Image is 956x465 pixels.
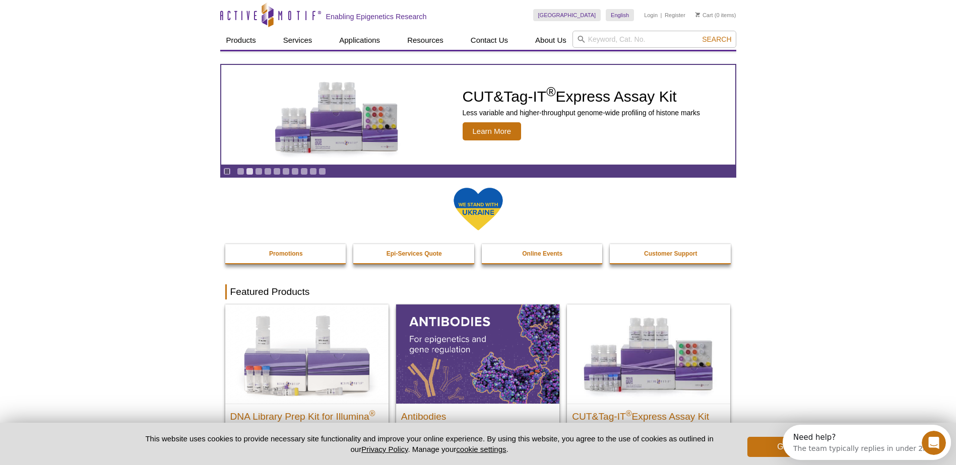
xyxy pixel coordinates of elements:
[702,35,731,43] span: Search
[396,304,559,403] img: All Antibodies
[300,168,308,175] a: Go to slide 8
[482,244,604,263] a: Online Events
[333,31,386,50] a: Applications
[225,304,389,403] img: DNA Library Prep Kit for Illumina
[221,65,735,165] article: CUT&Tag-IT Express Assay Kit
[572,31,736,48] input: Keyword, Cat. No.
[922,431,946,455] iframe: Intercom live chat
[465,31,514,50] a: Contact Us
[695,12,713,19] a: Cart
[361,445,408,453] a: Privacy Policy
[269,250,303,257] strong: Promotions
[401,407,554,422] h2: Antibodies
[11,17,147,27] div: The team typically replies in under 2m
[606,9,634,21] a: English
[253,59,420,170] img: CUT&Tag-IT Express Assay Kit
[282,168,290,175] a: Go to slide 6
[401,31,450,50] a: Resources
[610,244,732,263] a: Customer Support
[11,9,147,17] div: Need help?
[522,250,562,257] strong: Online Events
[626,409,632,417] sup: ®
[230,407,384,422] h2: DNA Library Prep Kit for Illumina
[277,31,318,50] a: Services
[264,168,272,175] a: Go to slide 4
[665,12,685,19] a: Register
[695,12,700,17] img: Your Cart
[453,187,503,231] img: We Stand With Ukraine
[699,35,734,44] button: Search
[4,4,177,32] div: Open Intercom Messenger
[529,31,572,50] a: About Us
[326,12,427,21] h2: Enabling Epigenetics Research
[567,304,730,403] img: CUT&Tag-IT® Express Assay Kit
[246,168,253,175] a: Go to slide 2
[225,284,731,299] h2: Featured Products
[463,108,700,117] p: Less variable and higher-throughput genome-wide profiling of histone marks
[533,9,601,21] a: [GEOGRAPHIC_DATA]
[291,168,299,175] a: Go to slide 7
[567,304,730,457] a: CUT&Tag-IT® Express Assay Kit CUT&Tag-IT®Express Assay Kit Less variable and higher-throughput ge...
[309,168,317,175] a: Go to slide 9
[387,250,442,257] strong: Epi-Services Quote
[783,425,951,460] iframe: Intercom live chat discovery launcher
[369,409,375,417] sup: ®
[128,433,731,454] p: This website uses cookies to provide necessary site functionality and improve your online experie...
[396,304,559,457] a: All Antibodies Antibodies Application-tested antibodies for ChIP, CUT&Tag, and CUT&RUN.
[221,65,735,165] a: CUT&Tag-IT Express Assay Kit CUT&Tag-IT®Express Assay Kit Less variable and higher-throughput gen...
[546,85,555,99] sup: ®
[695,9,736,21] li: (0 items)
[353,244,475,263] a: Epi-Services Quote
[223,168,231,175] a: Toggle autoplay
[661,9,662,21] li: |
[273,168,281,175] a: Go to slide 5
[463,89,700,104] h2: CUT&Tag-IT Express Assay Kit
[255,168,263,175] a: Go to slide 3
[220,31,262,50] a: Products
[747,437,828,457] button: Got it!
[644,250,697,257] strong: Customer Support
[463,122,522,140] span: Learn More
[456,445,506,453] button: cookie settings
[318,168,326,175] a: Go to slide 10
[572,407,725,422] h2: CUT&Tag-IT Express Assay Kit
[644,12,658,19] a: Login
[225,244,347,263] a: Promotions
[237,168,244,175] a: Go to slide 1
